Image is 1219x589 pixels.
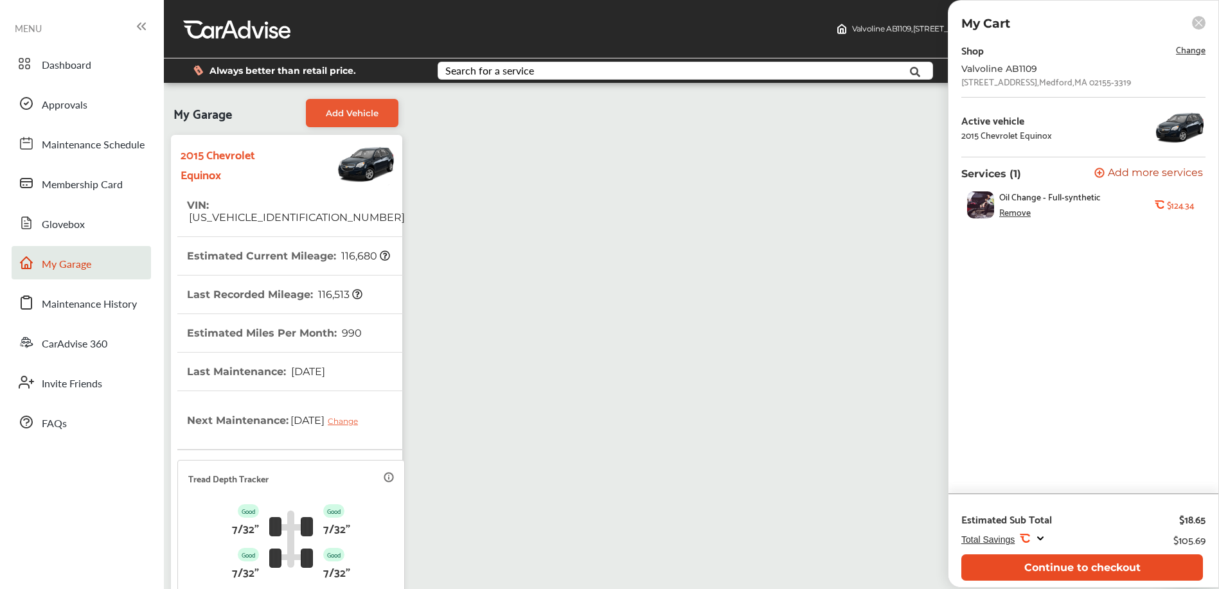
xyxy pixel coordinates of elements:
[12,405,151,439] a: FAQs
[12,206,151,240] a: Glovebox
[340,327,362,339] span: 990
[42,376,102,392] span: Invite Friends
[12,47,151,80] a: Dashboard
[1094,168,1206,180] a: Add more services
[323,561,350,581] p: 7/32"
[238,504,259,518] p: Good
[238,548,259,561] p: Good
[1176,42,1206,57] span: Change
[187,211,405,224] span: [US_VEHICLE_IDENTIFICATION_NUMBER]
[289,404,368,436] span: [DATE]
[42,97,87,114] span: Approvals
[1167,200,1195,210] b: $124.34
[187,237,390,275] th: Estimated Current Mileage :
[12,365,151,399] a: Invite Friends
[323,548,344,561] p: Good
[269,510,313,568] img: tire_track_logo.b900bcbc.svg
[232,518,259,538] p: 7/32"
[174,99,232,127] span: My Garage
[187,276,362,313] th: Last Recorded Mileage :
[42,137,145,154] span: Maintenance Schedule
[181,144,294,184] strong: 2015 Chevrolet Equinox
[961,114,1052,126] div: Active vehicle
[187,186,405,236] th: VIN :
[12,246,151,279] a: My Garage
[323,504,344,518] p: Good
[42,416,67,432] span: FAQs
[339,250,390,262] span: 116,680
[306,99,398,127] a: Add Vehicle
[837,24,847,34] img: header-home-logo.8d720a4f.svg
[209,66,356,75] span: Always better than retail price.
[12,326,151,359] a: CarAdvise 360
[961,130,1052,140] div: 2015 Chevrolet Equinox
[1179,513,1206,525] div: $18.65
[42,336,107,353] span: CarAdvise 360
[323,518,350,538] p: 7/32"
[961,168,1021,180] p: Services (1)
[187,391,368,449] th: Next Maintenance :
[42,256,91,273] span: My Garage
[961,554,1203,581] button: Continue to checkout
[445,66,534,76] div: Search for a service
[42,296,137,313] span: Maintenance History
[961,16,1010,31] p: My Cart
[187,353,325,391] th: Last Maintenance :
[852,24,1075,33] span: Valvoline AB1109 , [STREET_ADDRESS] Medford , MA 02155-3319
[15,23,42,33] span: MENU
[42,216,85,233] span: Glovebox
[999,191,1101,202] span: Oil Change - Full-synthetic
[188,471,269,486] p: Tread Depth Tracker
[12,87,151,120] a: Approvals
[42,57,91,74] span: Dashboard
[12,127,151,160] a: Maintenance Schedule
[967,191,994,218] img: oil-change-thumb.jpg
[12,286,151,319] a: Maintenance History
[232,561,259,581] p: 7/32"
[316,288,362,301] span: 116,513
[1154,108,1206,146] img: 9820_st0640_046.jpg
[999,207,1031,217] div: Remove
[1108,168,1203,180] span: Add more services
[326,108,378,118] span: Add Vehicle
[1094,168,1203,180] button: Add more services
[1173,531,1206,548] div: $105.69
[289,365,325,378] span: [DATE]
[961,534,1015,545] span: Total Savings
[961,513,1052,525] div: Estimated Sub Total
[294,141,396,186] img: Vehicle
[187,314,362,352] th: Estimated Miles Per Month :
[328,416,364,426] div: Change
[193,65,203,76] img: dollor_label_vector.a70140d1.svg
[961,41,984,58] div: Shop
[961,76,1131,87] div: [STREET_ADDRESS] , Medford , MA 02155-3319
[42,177,123,193] span: Membership Card
[12,166,151,200] a: Membership Card
[961,64,1167,74] div: Valvoline AB1109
